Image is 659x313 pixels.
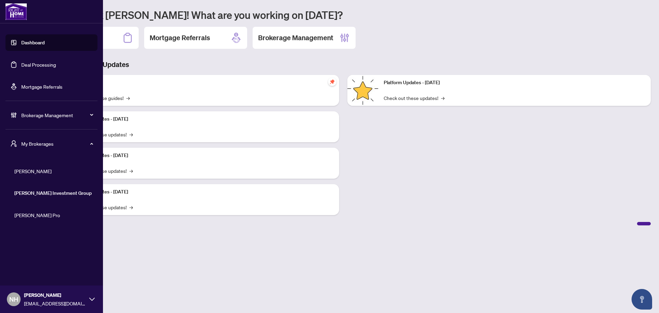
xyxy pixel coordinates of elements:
[129,131,133,138] span: →
[258,33,333,43] h2: Brokerage Management
[36,8,651,21] h1: Welcome back [PERSON_NAME]! What are you working on [DATE]?
[21,40,45,46] a: Dashboard
[129,167,133,175] span: →
[72,115,334,123] p: Platform Updates - [DATE]
[14,189,93,197] span: [PERSON_NAME] Investment Group
[632,289,652,310] button: Open asap
[10,140,17,147] span: user-switch
[24,291,86,299] span: [PERSON_NAME]
[126,94,130,102] span: →
[21,62,56,68] a: Deal Processing
[328,78,336,86] span: pushpin
[21,111,93,119] span: Brokerage Management
[21,83,62,90] a: Mortgage Referrals
[72,152,334,159] p: Platform Updates - [DATE]
[21,140,93,147] span: My Brokerages
[384,79,645,87] p: Platform Updates - [DATE]
[150,33,210,43] h2: Mortgage Referrals
[14,167,93,175] span: [PERSON_NAME]
[384,94,444,102] a: Check out these updates!→
[5,3,27,20] img: logo
[347,75,378,106] img: Platform Updates - June 23, 2025
[441,94,444,102] span: →
[9,294,18,304] span: NH
[72,188,334,196] p: Platform Updates - [DATE]
[36,60,651,69] h3: Brokerage & Industry Updates
[24,300,86,307] span: [EMAIL_ADDRESS][DOMAIN_NAME]
[72,79,334,87] p: Self-Help
[14,211,93,219] span: [PERSON_NAME] Pro
[129,203,133,211] span: →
